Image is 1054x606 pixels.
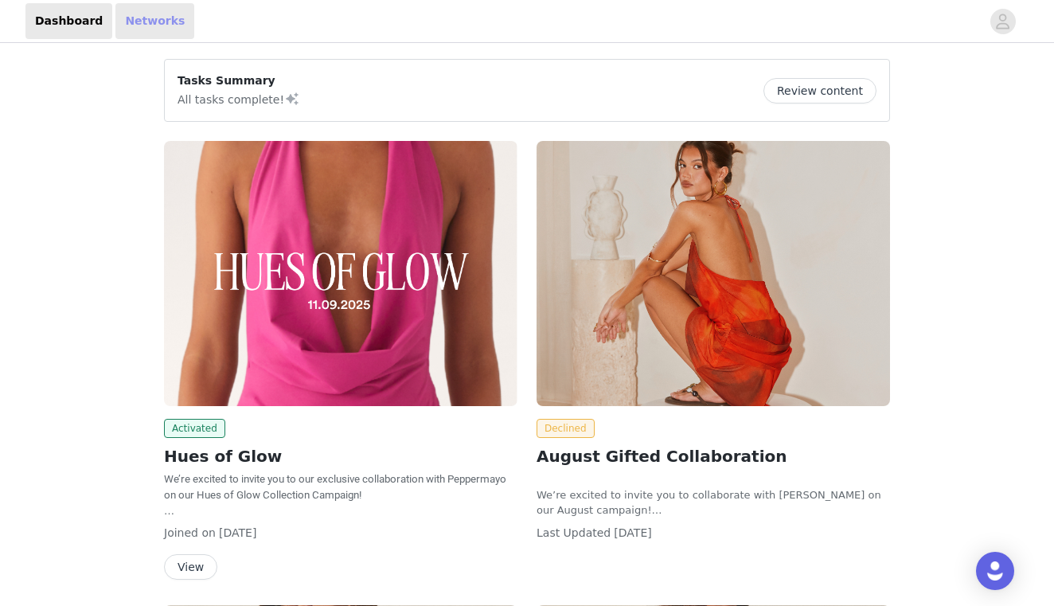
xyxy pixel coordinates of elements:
span: [DATE] [614,526,651,539]
a: Dashboard [25,3,112,39]
span: Activated [164,419,225,438]
p: Tasks Summary [178,72,300,89]
img: Peppermayo AUS [164,141,517,406]
button: View [164,554,217,580]
img: Peppermayo UK [537,141,890,406]
h2: August Gifted Collaboration [537,444,890,468]
div: avatar [995,9,1010,34]
a: View [164,561,217,573]
button: Review content [763,78,876,104]
span: Joined on [164,526,216,539]
p: We’re excited to invite you to collaborate with [PERSON_NAME] on our August campaign! [537,487,890,518]
span: Declined [537,419,595,438]
span: [DATE] [219,526,256,539]
h2: Hues of Glow [164,444,517,468]
div: Open Intercom Messenger [976,552,1014,590]
span: Last Updated [537,526,611,539]
p: All tasks complete! [178,89,300,108]
span: We’re excited to invite you to our exclusive collaboration with Peppermayo on our Hues of Glow Co... [164,473,506,501]
a: Networks [115,3,194,39]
